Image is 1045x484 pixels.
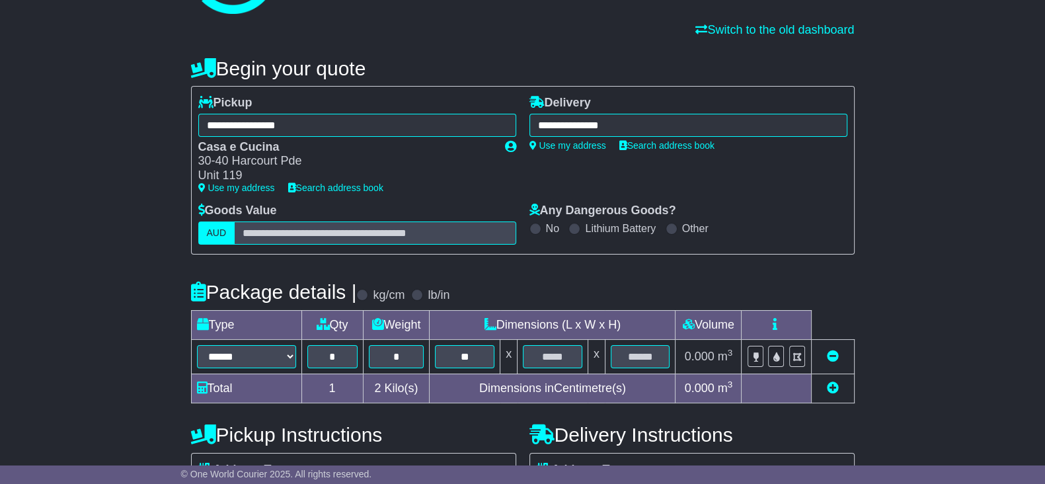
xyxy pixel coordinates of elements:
[529,96,591,110] label: Delivery
[363,374,430,403] td: Kilo(s)
[198,140,492,155] div: Casa e Cucina
[198,182,275,193] a: Use my address
[191,58,855,79] h4: Begin your quote
[827,382,839,395] a: Add new item
[529,424,855,446] h4: Delivery Instructions
[181,469,372,479] span: © One World Courier 2025. All rights reserved.
[728,348,733,358] sup: 3
[430,374,676,403] td: Dimensions in Centimetre(s)
[500,339,518,374] td: x
[585,222,656,235] label: Lithium Battery
[288,182,383,193] a: Search address book
[685,382,715,395] span: 0.000
[198,463,291,477] label: Address Type
[198,222,235,245] label: AUD
[685,350,715,363] span: 0.000
[191,424,516,446] h4: Pickup Instructions
[191,374,301,403] td: Total
[191,281,357,303] h4: Package details |
[546,222,559,235] label: No
[301,374,363,403] td: 1
[428,288,449,303] label: lb/in
[619,140,715,151] a: Search address book
[374,382,381,395] span: 2
[529,204,676,218] label: Any Dangerous Goods?
[537,463,630,477] label: Address Type
[682,222,709,235] label: Other
[695,23,854,36] a: Switch to the old dashboard
[728,380,733,389] sup: 3
[718,350,733,363] span: m
[198,96,252,110] label: Pickup
[363,310,430,339] td: Weight
[191,310,301,339] td: Type
[373,288,405,303] label: kg/cm
[529,140,606,151] a: Use my address
[676,310,742,339] td: Volume
[588,339,605,374] td: x
[718,382,733,395] span: m
[198,154,492,169] div: 30-40 Harcourt Pde
[301,310,363,339] td: Qty
[198,169,492,183] div: Unit 119
[430,310,676,339] td: Dimensions (L x W x H)
[198,204,277,218] label: Goods Value
[827,350,839,363] a: Remove this item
